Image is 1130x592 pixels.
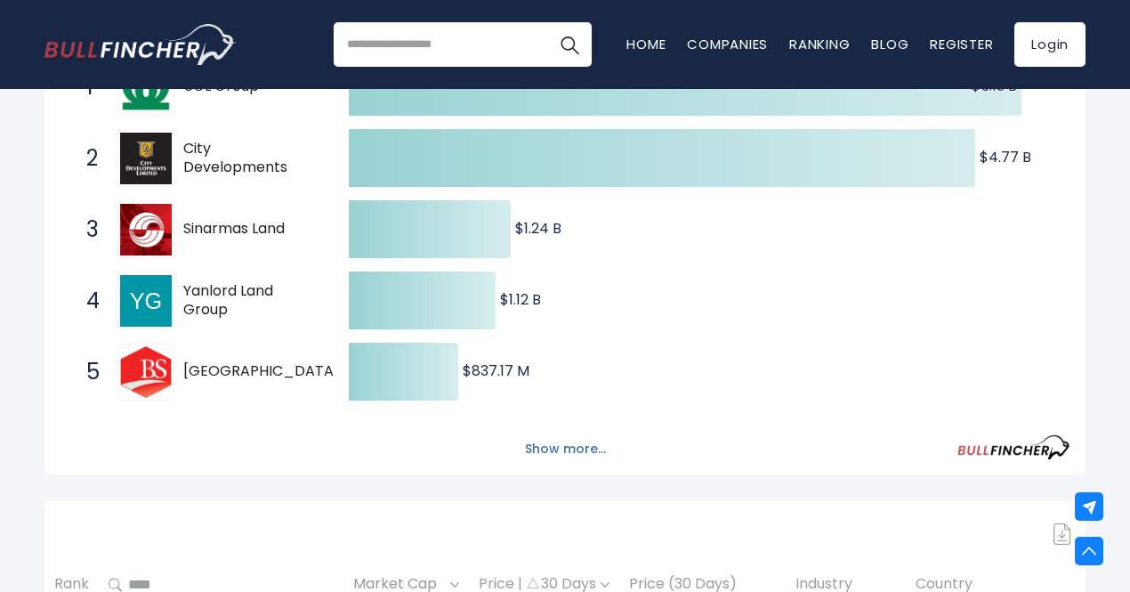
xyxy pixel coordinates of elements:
a: Ranking [789,35,850,53]
text: $4.77 B [980,147,1031,167]
span: 2 [77,143,95,174]
button: Show more... [514,434,617,464]
span: 3 [77,215,95,245]
span: City Developments [183,140,318,177]
span: Sinarmas Land [183,220,318,239]
img: Yanlord Land Group [120,275,172,327]
a: Register [930,35,993,53]
img: Bukit Sembawang Estates [120,346,172,398]
text: $1.12 B [500,289,541,310]
a: Blog [871,35,908,53]
a: Companies [687,35,768,53]
a: Home [626,35,666,53]
a: Go to homepage [44,24,236,65]
span: [GEOGRAPHIC_DATA] [183,362,340,381]
span: Yanlord Land Group [183,282,318,320]
a: Login [1014,22,1086,67]
img: Sinarmas Land [120,204,172,255]
text: $1.24 B [515,218,561,239]
span: 5 [77,357,95,387]
img: Bullfincher logo [44,24,237,65]
button: Search [547,22,592,67]
img: City Developments [120,133,172,184]
text: $837.17 M [463,361,529,381]
span: 4 [77,286,95,316]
